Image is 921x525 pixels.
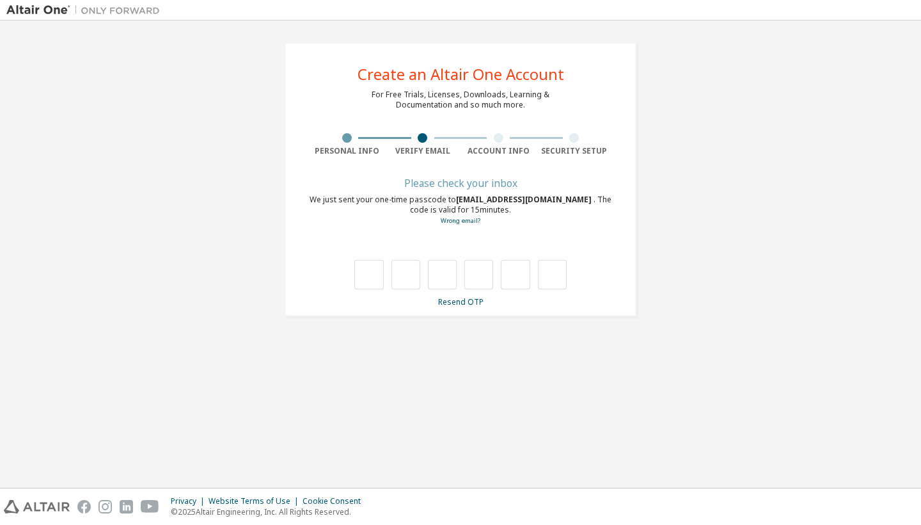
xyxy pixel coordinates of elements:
[4,500,70,513] img: altair_logo.svg
[6,4,166,17] img: Altair One
[171,506,368,517] p: © 2025 Altair Engineering, Inc. All Rights Reserved.
[441,216,480,225] a: Go back to the registration form
[438,296,484,307] a: Resend OTP
[141,500,159,513] img: youtube.svg
[77,500,91,513] img: facebook.svg
[309,179,612,187] div: Please check your inbox
[460,146,537,156] div: Account Info
[98,500,112,513] img: instagram.svg
[372,90,549,110] div: For Free Trials, Licenses, Downloads, Learning & Documentation and so much more.
[385,146,461,156] div: Verify Email
[303,496,368,506] div: Cookie Consent
[120,500,133,513] img: linkedin.svg
[358,67,564,82] div: Create an Altair One Account
[537,146,613,156] div: Security Setup
[209,496,303,506] div: Website Terms of Use
[309,195,612,226] div: We just sent your one-time passcode to . The code is valid for 15 minutes.
[456,194,594,205] span: [EMAIL_ADDRESS][DOMAIN_NAME]
[309,146,385,156] div: Personal Info
[171,496,209,506] div: Privacy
